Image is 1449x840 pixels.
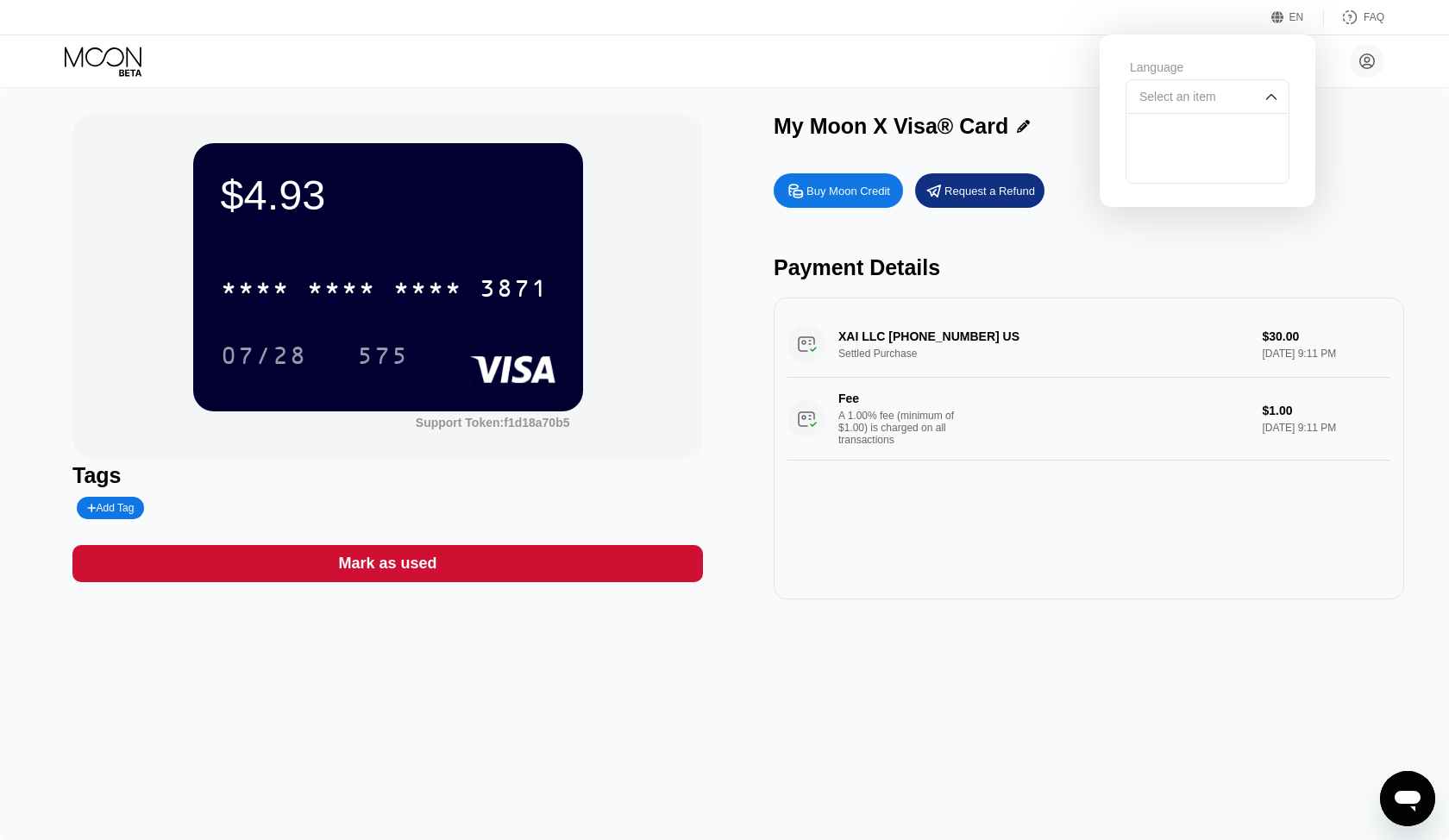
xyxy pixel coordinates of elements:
[838,410,968,446] div: A 1.00% fee (minimum of $1.00) is charged on all transactions
[774,255,1404,280] div: Payment Details
[787,378,1390,461] div: FeeA 1.00% fee (minimum of $1.00) is charged on all transactions$1.00[DATE] 9:11 PM
[838,392,959,405] div: Fee
[944,184,1035,198] div: Request a Refund
[1324,9,1384,26] div: FAQ
[1289,11,1304,23] div: EN
[1364,11,1384,23] div: FAQ
[915,173,1044,208] div: Request a Refund
[72,545,703,582] div: Mark as used
[1380,771,1435,826] iframe: Кнопка запуска окна обмена сообщениями
[416,416,570,429] div: Support Token:f1d18a70b5
[72,463,703,488] div: Tags
[480,277,549,304] div: 3871
[1263,422,1390,434] div: [DATE] 9:11 PM
[87,502,134,514] div: Add Tag
[1263,404,1390,417] div: $1.00
[416,416,570,429] div: Support Token: f1d18a70b5
[774,173,903,208] div: Buy Moon Credit
[208,334,320,377] div: 07/28
[344,334,422,377] div: 575
[221,344,307,372] div: 07/28
[338,554,436,574] div: Mark as used
[357,344,409,372] div: 575
[77,497,144,519] div: Add Tag
[1271,9,1324,26] div: EN
[1135,90,1254,103] div: Select an item
[774,114,1008,139] div: My Moon X Visa® Card
[1126,60,1289,74] div: Language
[221,171,555,219] div: $4.93
[806,184,890,198] div: Buy Moon Credit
